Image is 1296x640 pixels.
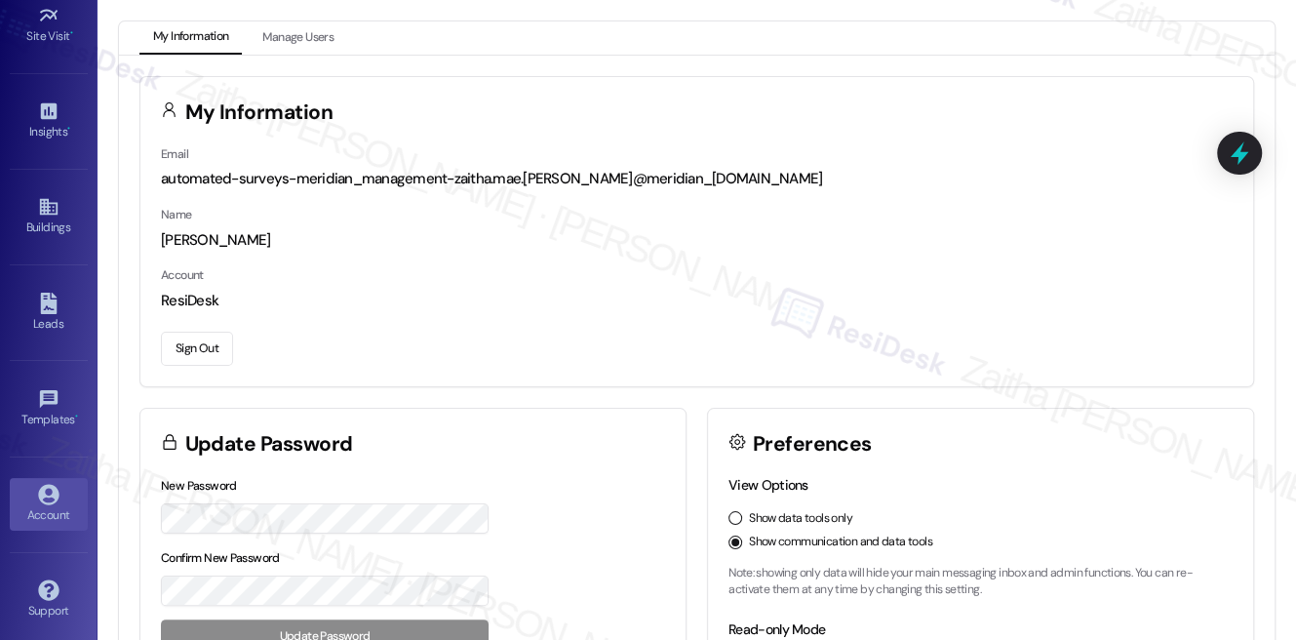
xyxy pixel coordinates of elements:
[161,332,233,366] button: Sign Out
[728,565,1233,599] p: Note: showing only data will hide your main messaging inbox and admin functions. You can re-activ...
[67,122,70,136] span: •
[10,95,88,147] a: Insights •
[185,102,334,123] h3: My Information
[728,620,825,638] label: Read-only Mode
[10,574,88,626] a: Support
[161,146,188,162] label: Email
[161,267,204,283] label: Account
[753,434,872,455] h3: Preferences
[70,26,73,40] span: •
[10,382,88,435] a: Templates •
[185,434,353,455] h3: Update Password
[249,21,347,55] button: Manage Users
[749,510,852,528] label: Show data tools only
[161,550,280,566] label: Confirm New Password
[161,291,1233,311] div: ResiDesk
[10,478,88,531] a: Account
[161,478,237,494] label: New Password
[161,169,1233,189] div: automated-surveys-meridian_management-zaitha.mae.[PERSON_NAME]@meridian_[DOMAIN_NAME]
[161,230,1233,251] div: [PERSON_NAME]
[75,410,78,423] span: •
[139,21,242,55] button: My Information
[10,287,88,340] a: Leads
[728,476,808,494] label: View Options
[10,190,88,243] a: Buildings
[161,207,192,222] label: Name
[749,534,932,551] label: Show communication and data tools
